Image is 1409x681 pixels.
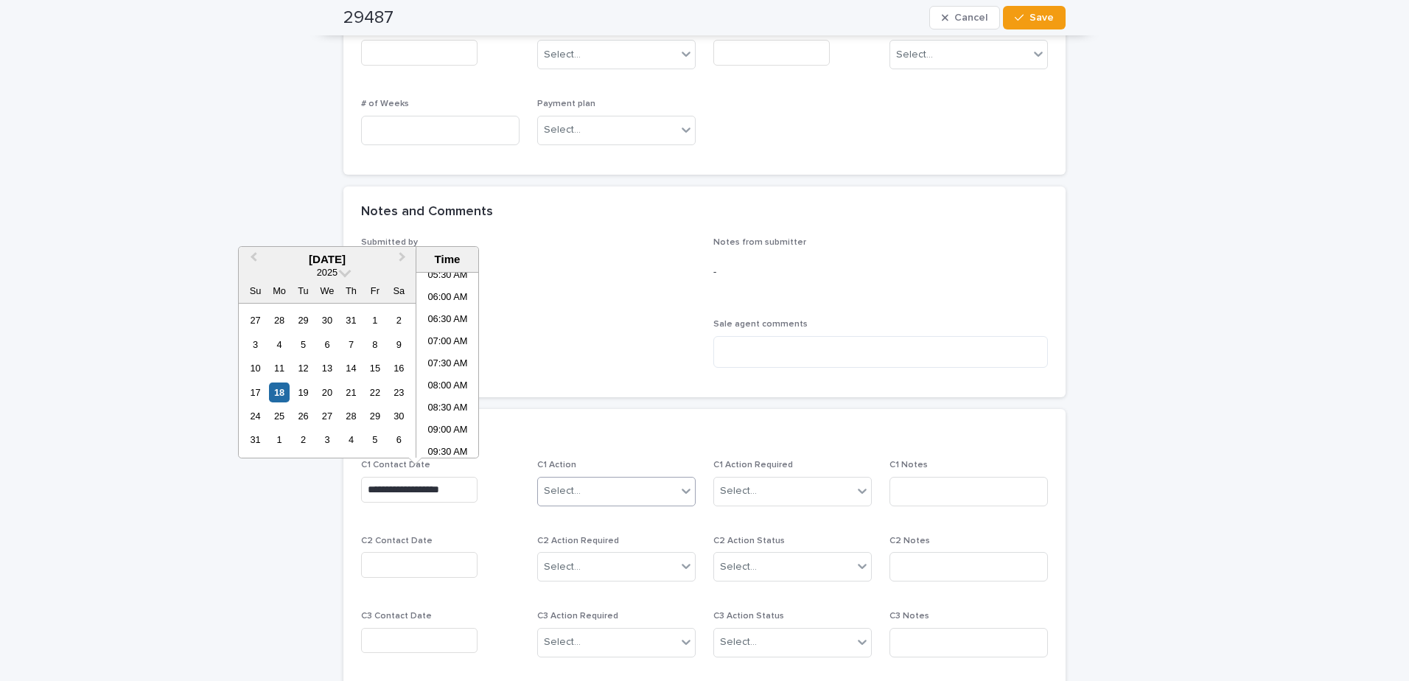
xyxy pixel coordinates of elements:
div: Choose Saturday, August 16th, 2025 [389,358,409,378]
div: Choose Wednesday, July 30th, 2025 [317,310,337,330]
div: Choose Thursday, August 14th, 2025 [341,358,361,378]
span: C3 Action Required [537,612,618,621]
div: [DATE] [239,253,416,266]
div: Choose Tuesday, August 5th, 2025 [293,335,313,355]
div: Choose Thursday, August 28th, 2025 [341,406,361,426]
div: Choose Thursday, September 4th, 2025 [341,430,361,450]
span: C3 Notes [889,612,929,621]
div: Choose Saturday, August 9th, 2025 [389,335,409,355]
span: C1 Notes [889,461,928,469]
div: Choose Monday, August 18th, 2025 [269,383,289,402]
h2: Notes and Comments [361,204,493,220]
li: 09:00 AM [416,420,479,442]
div: Choose Sunday, August 24th, 2025 [245,406,265,426]
div: Choose Tuesday, August 19th, 2025 [293,383,313,402]
p: - [713,265,1048,280]
span: C2 Action Required [537,537,619,545]
div: Select... [720,483,757,499]
h2: 29487 [343,7,394,29]
button: Cancel [929,6,1000,29]
div: Choose Friday, August 22nd, 2025 [365,383,385,402]
span: C2 Notes [889,537,930,545]
div: Choose Sunday, August 17th, 2025 [245,383,265,402]
span: C1 Action Required [713,461,793,469]
span: Cancel [954,13,987,23]
button: Next Month [392,248,416,272]
span: C3 Action Status [713,612,784,621]
div: Choose Friday, August 8th, 2025 [365,335,385,355]
div: Sa [389,281,409,301]
div: Choose Monday, September 1st, 2025 [269,430,289,450]
div: Choose Saturday, August 2nd, 2025 [389,310,409,330]
div: Choose Friday, August 15th, 2025 [365,358,385,378]
span: Payment plan [537,99,595,108]
div: Mo [269,281,289,301]
div: Choose Wednesday, August 27th, 2025 [317,406,337,426]
li: 06:30 AM [416,310,479,332]
div: Choose Tuesday, September 2nd, 2025 [293,430,313,450]
div: Tu [293,281,313,301]
li: 09:30 AM [416,442,479,464]
div: Select... [720,559,757,575]
div: Choose Monday, August 25th, 2025 [269,406,289,426]
span: 2025 [317,267,338,278]
div: Choose Monday, August 11th, 2025 [269,358,289,378]
div: Choose Friday, August 29th, 2025 [365,406,385,426]
div: Choose Friday, August 1st, 2025 [365,310,385,330]
div: Choose Tuesday, July 29th, 2025 [293,310,313,330]
div: Su [245,281,265,301]
li: 07:30 AM [416,354,479,376]
li: 07:00 AM [416,332,479,354]
p: Davi Cloches [361,254,696,270]
span: Notes from submitter [713,238,806,247]
div: Choose Saturday, August 23rd, 2025 [389,383,409,402]
span: Submitted by [361,238,418,247]
div: Choose Wednesday, August 13th, 2025 [317,358,337,378]
div: Choose Sunday, August 10th, 2025 [245,358,265,378]
div: Choose Thursday, July 31st, 2025 [341,310,361,330]
div: Choose Thursday, August 7th, 2025 [341,335,361,355]
div: month 2025-08 [243,308,410,452]
li: 08:30 AM [416,398,479,420]
span: C1 Action [537,461,576,469]
li: 08:00 AM [416,376,479,398]
div: Select... [544,559,581,575]
div: Select... [544,47,581,63]
div: Select... [544,635,581,650]
div: Choose Thursday, August 21st, 2025 [341,383,361,402]
div: Select... [544,122,581,138]
div: Fr [365,281,385,301]
div: Choose Monday, July 28th, 2025 [269,310,289,330]
button: Previous Month [240,248,264,272]
div: Choose Tuesday, August 26th, 2025 [293,406,313,426]
div: Choose Sunday, July 27th, 2025 [245,310,265,330]
div: Choose Wednesday, September 3rd, 2025 [317,430,337,450]
span: Sale agent comments [713,320,808,329]
div: Choose Friday, September 5th, 2025 [365,430,385,450]
button: Save [1003,6,1066,29]
span: # of Weeks [361,99,409,108]
div: Select... [720,635,757,650]
div: Choose Saturday, August 30th, 2025 [389,406,409,426]
div: Time [420,253,475,266]
li: 06:00 AM [416,287,479,310]
li: 05:30 AM [416,265,479,287]
div: Th [341,281,361,301]
div: Choose Sunday, August 31st, 2025 [245,430,265,450]
span: C3 Contact Date [361,612,432,621]
span: C2 Action Status [713,537,785,545]
div: Choose Wednesday, August 20th, 2025 [317,383,337,402]
div: We [317,281,337,301]
div: Choose Tuesday, August 12th, 2025 [293,358,313,378]
div: Choose Monday, August 4th, 2025 [269,335,289,355]
span: Save [1029,13,1054,23]
div: Choose Sunday, August 3rd, 2025 [245,335,265,355]
div: Select... [544,483,581,499]
span: C2 Contact Date [361,537,433,545]
div: Choose Saturday, September 6th, 2025 [389,430,409,450]
div: Select... [896,47,933,63]
div: Choose Wednesday, August 6th, 2025 [317,335,337,355]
